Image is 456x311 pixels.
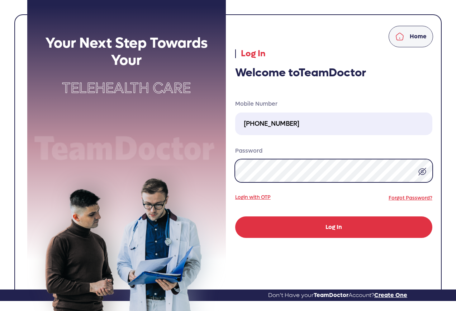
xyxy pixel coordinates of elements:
[418,167,427,176] img: eye
[27,133,226,164] img: Team doctor text
[235,193,271,201] a: Login with OTP
[27,166,226,311] img: doctor-discussion
[395,32,404,41] img: home.svg
[314,291,348,299] span: TeamDoctor
[389,195,432,201] a: Forgot Password?
[27,77,226,99] p: Telehealth Care
[235,47,432,60] p: Log In
[374,291,407,299] span: Create One
[389,26,433,47] a: Home
[235,147,432,155] label: Password
[299,65,366,80] span: TeamDoctor
[235,113,432,135] input: Enter mobile number
[235,100,432,108] label: Mobile Number
[410,32,427,41] p: Home
[268,289,407,301] a: Don’t Have yourTeamDoctorAccount?Create One
[235,66,432,80] h3: Welcome to
[27,34,226,69] h2: Your Next Step Towards Your
[235,216,432,238] button: Log In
